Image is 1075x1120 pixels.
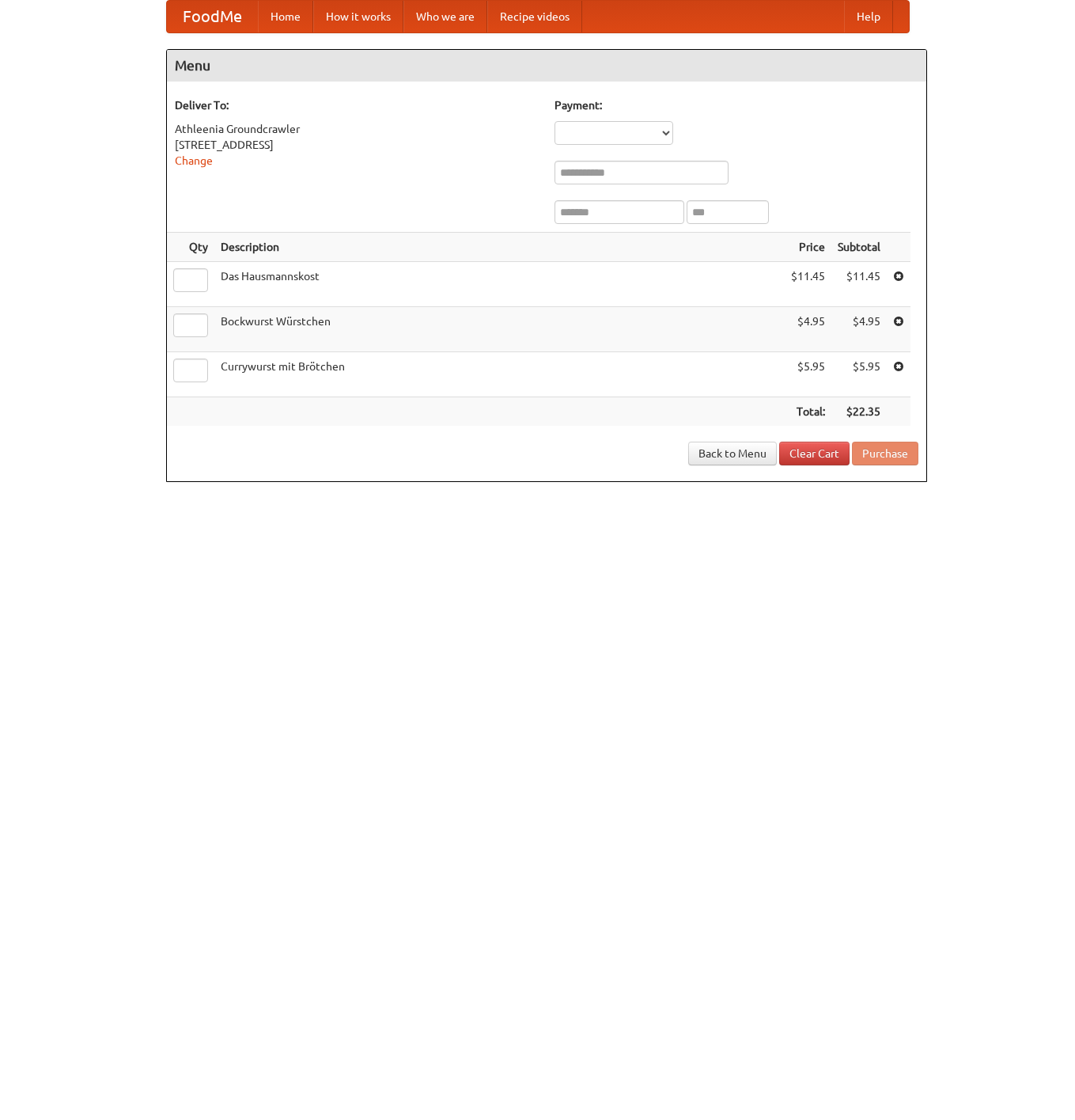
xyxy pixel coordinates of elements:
[175,137,539,153] div: [STREET_ADDRESS]
[785,262,831,307] td: $11.45
[844,1,893,32] a: Help
[214,352,785,397] td: Currywurst mit Brötchen
[785,233,831,262] th: Price
[175,121,539,137] div: Athleenia Groundcrawler
[214,233,785,262] th: Description
[403,1,487,32] a: Who we are
[167,233,214,262] th: Qty
[785,307,831,352] td: $4.95
[831,307,887,352] td: $4.95
[214,307,785,352] td: Bockwurst Würstchen
[831,233,887,262] th: Subtotal
[831,397,887,427] th: $22.35
[688,442,777,465] a: Back to Menu
[175,154,213,167] a: Change
[852,442,918,465] button: Purchase
[785,397,831,427] th: Total:
[831,352,887,397] td: $5.95
[175,97,539,113] h5: Deliver To:
[555,97,918,113] h5: Payment:
[785,352,831,397] td: $5.95
[258,1,313,32] a: Home
[214,262,785,307] td: Das Hausmannskost
[167,1,258,32] a: FoodMe
[313,1,403,32] a: How it works
[831,262,887,307] td: $11.45
[487,1,582,32] a: Recipe videos
[167,50,926,82] h4: Menu
[779,442,850,465] a: Clear Cart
